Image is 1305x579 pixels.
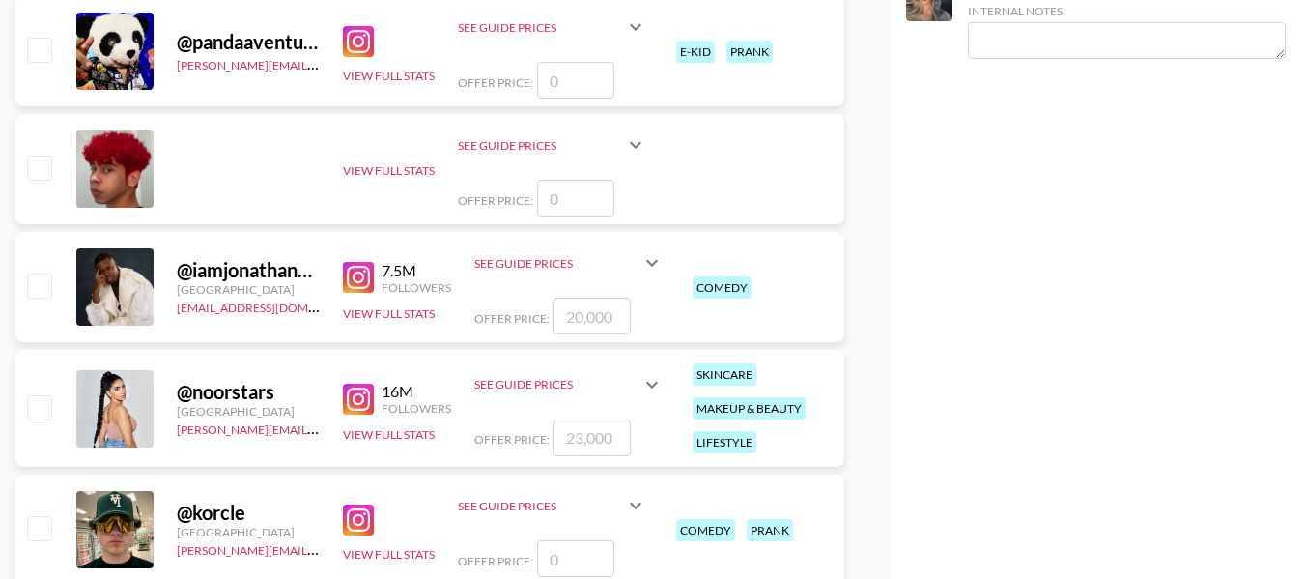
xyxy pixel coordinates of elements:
div: [GEOGRAPHIC_DATA] [177,525,320,539]
div: @ korcle [177,501,320,525]
a: [EMAIL_ADDRESS][DOMAIN_NAME] [177,297,371,315]
div: [GEOGRAPHIC_DATA] [177,282,320,297]
a: [PERSON_NAME][EMAIL_ADDRESS][DOMAIN_NAME] [177,419,463,437]
span: Offer Price: [474,311,550,326]
div: Internal Notes: [968,4,1286,18]
div: See Guide Prices [474,362,664,408]
div: Followers [382,280,451,295]
div: See Guide Prices [458,499,624,513]
div: prank [747,519,793,541]
button: View Full Stats [343,69,435,83]
div: 7.5M [382,261,451,280]
div: See Guide Prices [458,20,624,35]
button: View Full Stats [343,163,435,178]
div: lifestyle [693,431,756,453]
div: See Guide Prices [458,4,647,50]
img: Instagram [343,26,374,57]
input: 20,000 [553,298,631,334]
span: Offer Price: [474,432,550,447]
div: @ iamjonathanpeter [177,258,320,282]
div: skincare [693,363,756,386]
input: 0 [537,62,614,99]
div: comedy [676,519,735,541]
div: makeup & beauty [693,397,806,420]
div: @ pandaaventurero [177,30,320,54]
div: See Guide Prices [474,377,640,391]
button: View Full Stats [343,306,435,321]
img: Instagram [343,262,374,293]
div: prank [726,41,773,63]
div: Followers [382,401,451,416]
div: @ noorstars [177,380,320,404]
button: View Full Stats [343,427,435,442]
div: e-kid [676,41,715,63]
input: 0 [537,540,614,577]
div: [GEOGRAPHIC_DATA] [177,404,320,419]
span: Offer Price: [458,75,533,90]
div: 16M [382,382,451,401]
a: [PERSON_NAME][EMAIL_ADDRESS][DOMAIN_NAME] [177,539,463,558]
div: comedy [693,276,752,299]
img: Instagram [343,505,374,536]
span: Offer Price: [458,193,533,208]
div: See Guide Prices [474,256,640,271]
img: Instagram [343,384,374,415]
div: See Guide Prices [458,482,647,529]
div: See Guide Prices [458,122,647,168]
button: View Full Stats [343,547,435,562]
div: See Guide Prices [458,138,624,153]
input: 23,000 [553,420,631,456]
span: Offer Price: [458,554,533,568]
input: 0 [537,180,614,217]
a: [PERSON_NAME][EMAIL_ADDRESS][DOMAIN_NAME] [177,54,463,72]
div: See Guide Prices [474,240,664,286]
